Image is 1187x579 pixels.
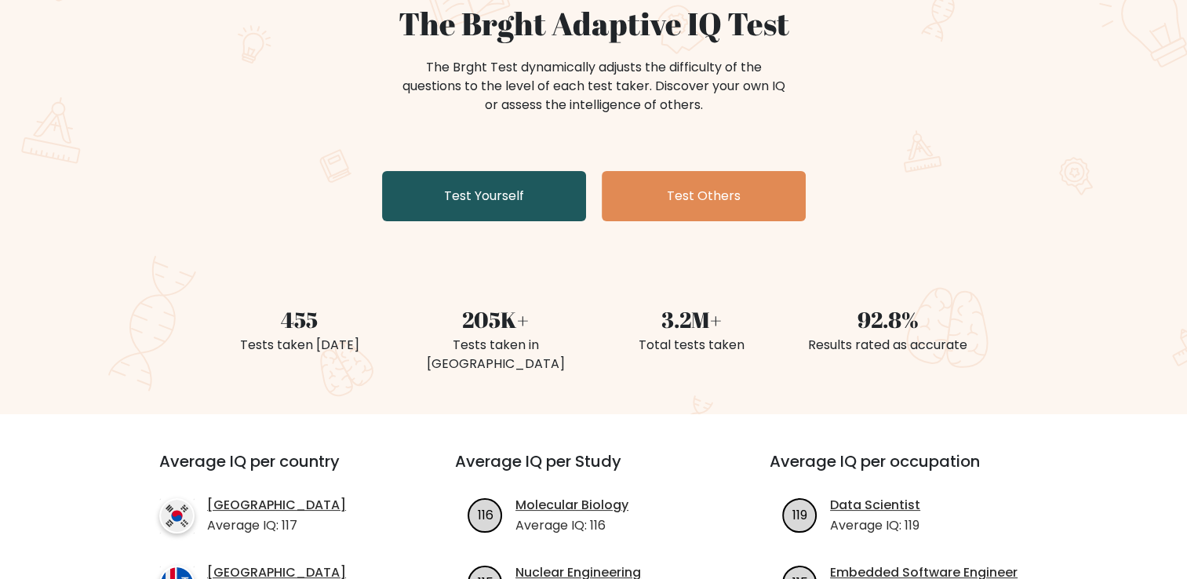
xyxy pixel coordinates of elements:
p: Average IQ: 119 [830,516,920,535]
text: 116 [478,505,493,523]
div: Tests taken [DATE] [211,336,388,355]
a: Test Yourself [382,171,586,221]
h1: The Brght Adaptive IQ Test [211,5,977,42]
div: Results rated as accurate [799,336,977,355]
p: Average IQ: 116 [515,516,628,535]
h3: Average IQ per occupation [770,452,1047,490]
div: Tests taken in [GEOGRAPHIC_DATA] [407,336,584,373]
p: Average IQ: 117 [207,516,346,535]
div: 3.2M+ [603,303,781,336]
img: country [159,498,195,533]
a: Data Scientist [830,496,920,515]
h3: Average IQ per Study [455,452,732,490]
div: 205K+ [407,303,584,336]
div: Total tests taken [603,336,781,355]
div: 455 [211,303,388,336]
div: The Brght Test dynamically adjusts the difficulty of the questions to the level of each test take... [398,58,790,115]
div: 92.8% [799,303,977,336]
a: Test Others [602,171,806,221]
a: Molecular Biology [515,496,628,515]
h3: Average IQ per country [159,452,399,490]
a: [GEOGRAPHIC_DATA] [207,496,346,515]
text: 119 [792,505,807,523]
